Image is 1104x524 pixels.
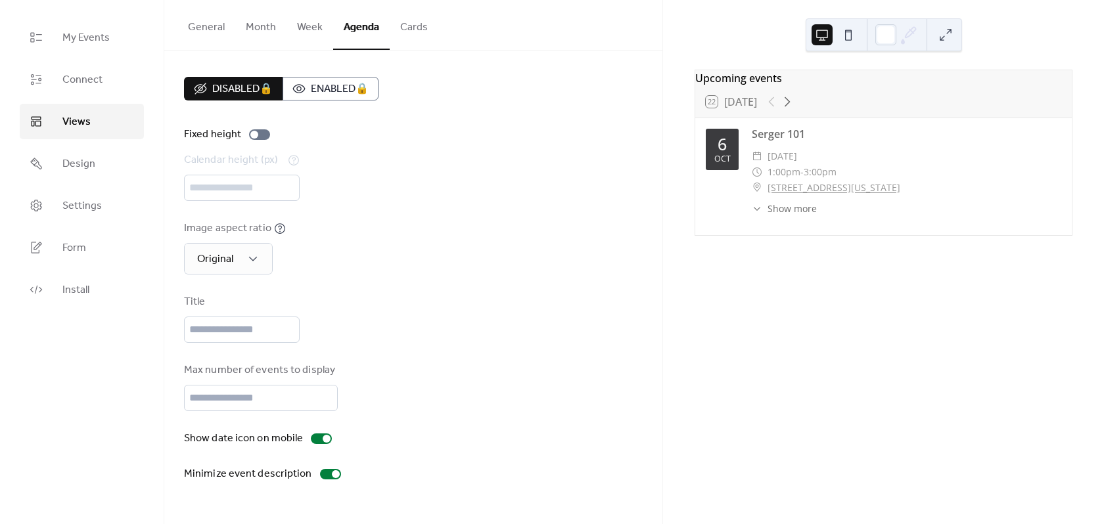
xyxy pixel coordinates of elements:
a: Settings [20,188,144,223]
div: Oct [714,155,731,164]
span: Form [62,240,86,256]
span: My Events [62,30,110,46]
a: My Events [20,20,144,55]
a: Form [20,230,144,265]
div: 6 [718,136,727,152]
button: ​Show more [752,202,817,215]
div: ​ [752,164,762,180]
span: [DATE] [768,148,797,164]
span: Show more [768,202,817,215]
span: Settings [62,198,102,214]
div: Max number of events to display [184,362,335,378]
span: Views [62,114,91,130]
span: Connect [62,72,103,88]
a: Install [20,272,144,307]
span: 1:00pm [768,164,800,180]
span: Install [62,282,89,298]
a: [STREET_ADDRESS][US_STATE] [768,180,900,196]
span: - [800,164,804,180]
span: Design [62,156,95,172]
div: Fixed height [184,127,241,142]
div: Show date icon on mobile [184,431,303,447]
span: Original [197,249,233,269]
a: Design [20,146,144,181]
span: 3:00pm [804,164,837,180]
div: Upcoming events [695,70,1072,86]
div: Image aspect ratio [184,221,271,236]
a: Connect [20,62,144,97]
div: Minimize event description [184,466,312,482]
div: ​ [752,180,762,196]
div: ​ [752,148,762,164]
div: Serger 101 [752,126,1061,142]
a: Views [20,104,144,139]
div: ​ [752,202,762,215]
div: Title [184,294,297,310]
